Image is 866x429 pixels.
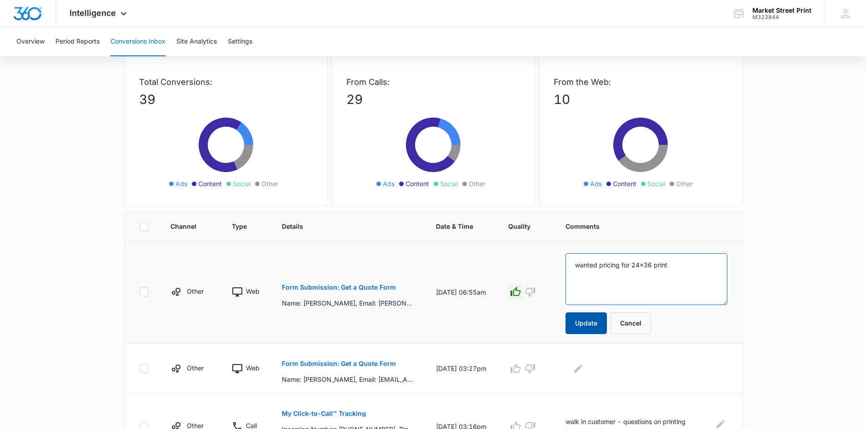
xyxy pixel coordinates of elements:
[383,179,395,188] span: Ads
[647,179,665,188] span: Social
[175,179,187,188] span: Ads
[187,286,204,296] p: Other
[346,90,520,109] p: 29
[282,222,401,231] span: Details
[405,179,429,188] span: Content
[571,361,586,376] button: Edit Comments
[676,179,693,188] span: Other
[282,284,396,291] p: Form Submission: Get a Quote Form
[611,312,651,334] button: Cancel
[70,8,116,18] span: Intelligence
[198,179,222,188] span: Content
[176,27,217,56] button: Site Analytics
[346,76,520,88] p: From Calls:
[469,179,486,188] span: Other
[261,179,278,188] span: Other
[554,90,727,109] p: 10
[590,179,602,188] span: Ads
[282,410,366,417] p: My Click-to-Call™ Tracking
[187,363,204,373] p: Other
[425,241,497,344] td: [DATE] 06:55am
[139,76,313,88] p: Total Conversions:
[228,27,252,56] button: Settings
[440,179,458,188] span: Social
[170,222,197,231] span: Channel
[566,253,727,305] textarea: wanted pricing for 24x36 print
[508,222,531,231] span: Quality
[139,90,313,109] p: 39
[246,286,260,296] p: Web
[232,222,247,231] span: Type
[752,14,811,20] div: account id
[282,353,396,375] button: Form Submission: Get a Quote Form
[425,344,497,394] td: [DATE] 03:27pm
[282,403,366,424] button: My Click-to-Call™ Tracking
[282,298,414,308] p: Name: [PERSON_NAME], Email: [PERSON_NAME][EMAIL_ADDRESS][PERSON_NAME][DOMAIN_NAME], Phone: [PHONE...
[566,222,714,231] span: Comments
[246,363,260,373] p: Web
[752,7,811,14] div: account name
[282,360,396,367] p: Form Submission: Get a Quote Form
[55,27,100,56] button: Period Reports
[16,27,45,56] button: Overview
[613,179,636,188] span: Content
[282,375,414,384] p: Name: [PERSON_NAME], Email: [EMAIL_ADDRESS][DOMAIN_NAME], Phone: [PHONE_NUMBER], How can we help?...
[233,179,250,188] span: Social
[554,76,727,88] p: From the Web:
[566,312,607,334] button: Update
[110,27,165,56] button: Conversions Inbox
[436,222,473,231] span: Date & Time
[282,276,396,298] button: Form Submission: Get a Quote Form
